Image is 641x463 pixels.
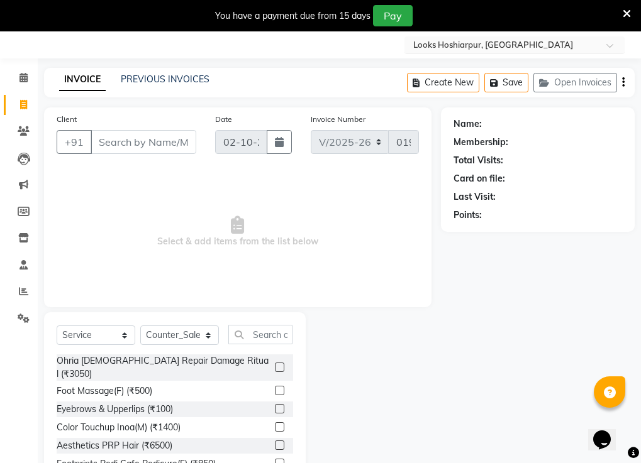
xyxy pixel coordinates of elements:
a: PREVIOUS INVOICES [121,74,209,85]
label: Invoice Number [311,114,365,125]
div: Membership: [454,136,508,149]
button: Create New [407,73,479,92]
button: Pay [373,5,413,26]
div: Total Visits: [454,154,503,167]
div: Points: [454,209,482,222]
input: Search or Scan [228,325,293,344]
div: Eyebrows & Upperlips (₹100) [57,403,173,416]
button: Open Invoices [533,73,617,92]
span: Select & add items from the list below [57,169,419,295]
div: Foot Massage(F) (₹500) [57,384,152,398]
a: INVOICE [59,68,106,91]
button: +91 [57,130,92,154]
div: Aesthetics PRP Hair (₹6500) [57,439,172,452]
div: You have a payment due from 15 days [215,9,371,23]
button: Save [484,73,528,92]
div: Name: [454,117,482,131]
input: Search by Name/Mobile/Email/Code [91,130,196,154]
div: Last Visit: [454,190,496,204]
div: Card on file: [454,172,505,185]
label: Client [57,114,77,125]
iframe: chat widget [588,413,628,450]
div: Color Touchup Inoa(M) (₹1400) [57,421,181,434]
label: Date [215,114,232,125]
div: Ohria [DEMOGRAPHIC_DATA] Repair Damage Ritual (₹3050) [57,354,270,381]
